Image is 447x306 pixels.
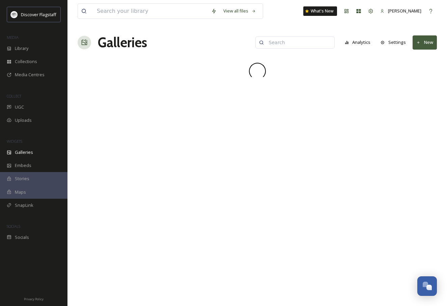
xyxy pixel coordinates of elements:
span: Collections [15,58,37,65]
button: Analytics [341,36,374,49]
a: Privacy Policy [24,295,44,303]
span: SnapLink [15,202,33,208]
input: Search your library [93,4,208,19]
span: UGC [15,104,24,110]
span: Media Centres [15,72,45,78]
span: Galleries [15,149,33,156]
a: Galleries [98,32,147,53]
img: Untitled%20design%20(1).png [11,11,18,18]
span: Socials [15,234,29,241]
span: MEDIA [7,35,19,40]
a: Settings [377,36,413,49]
span: COLLECT [7,93,21,99]
a: Analytics [341,36,378,49]
button: Settings [377,36,409,49]
button: Open Chat [417,276,437,296]
span: [PERSON_NAME] [388,8,421,14]
a: [PERSON_NAME] [377,4,425,18]
a: View all files [220,4,259,18]
span: Uploads [15,117,32,123]
span: WIDGETS [7,139,22,144]
span: SOCIALS [7,224,20,229]
span: Stories [15,175,29,182]
span: Embeds [15,162,31,169]
a: What's New [303,6,337,16]
span: Maps [15,189,26,195]
span: Privacy Policy [24,297,44,301]
input: Search [266,36,331,49]
span: Library [15,45,28,52]
button: New [413,35,437,49]
span: Discover Flagstaff [21,11,56,18]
